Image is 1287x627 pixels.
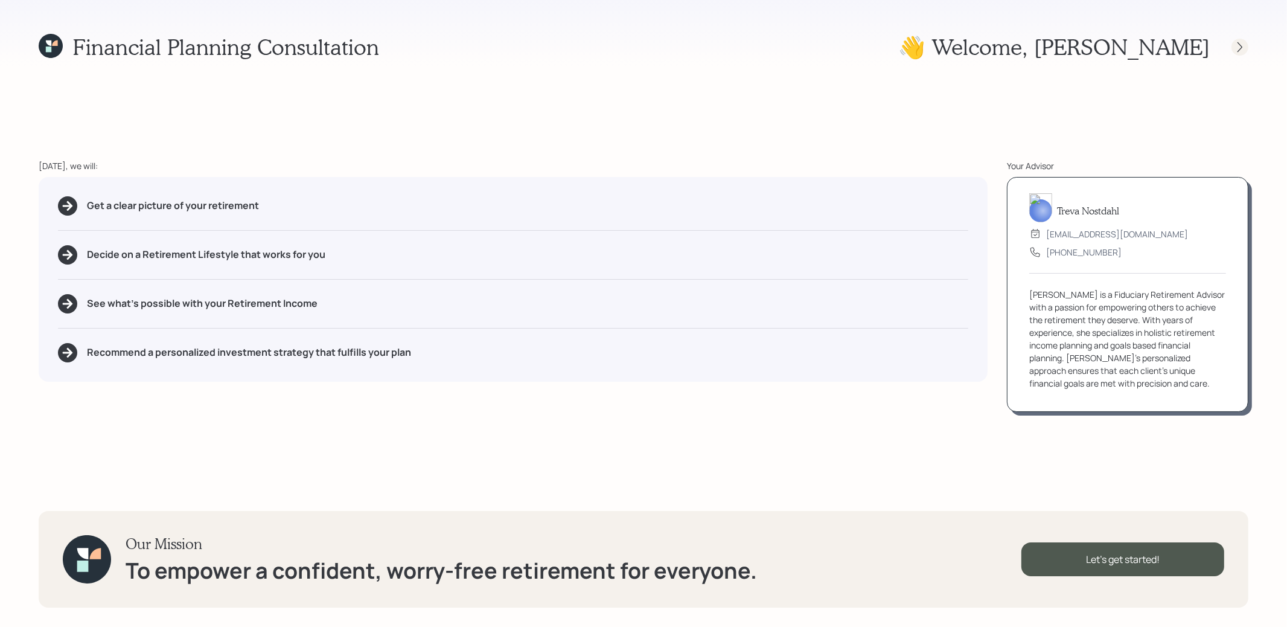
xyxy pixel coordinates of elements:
[1029,288,1226,390] div: [PERSON_NAME] is a Fiduciary Retirement Advisor with a passion for empowering others to achieve t...
[126,558,757,584] h1: To empower a confident, worry-free retirement for everyone.
[126,535,757,553] h3: Our Mission
[72,34,379,60] h1: Financial Planning Consultation
[87,298,318,309] h5: See what's possible with your Retirement Income
[1046,246,1122,259] div: [PHONE_NUMBER]
[1007,159,1248,172] div: Your Advisor
[87,200,259,211] h5: Get a clear picture of your retirement
[1029,193,1052,222] img: treva-nostdahl-headshot.png
[1057,205,1119,216] h5: Treva Nostdahl
[87,347,411,358] h5: Recommend a personalized investment strategy that fulfills your plan
[87,249,325,260] h5: Decide on a Retirement Lifestyle that works for you
[1021,542,1224,576] div: Let's get started!
[898,34,1210,60] h1: 👋 Welcome , [PERSON_NAME]
[39,159,988,172] div: [DATE], we will:
[1046,228,1188,240] div: [EMAIL_ADDRESS][DOMAIN_NAME]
